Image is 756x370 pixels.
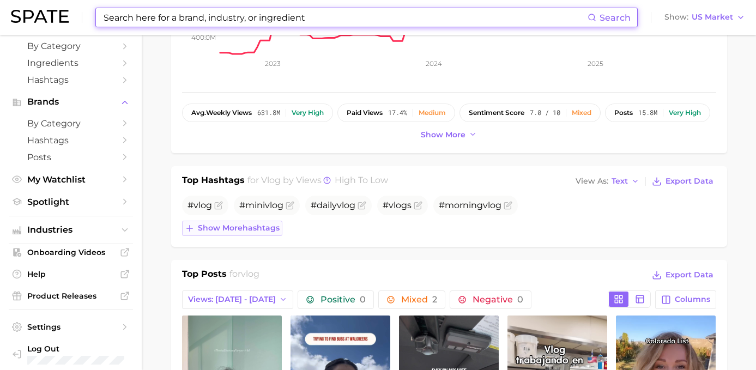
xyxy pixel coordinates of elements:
span: paid views [347,109,383,117]
span: Settings [27,322,114,332]
span: Show more hashtags [198,223,280,233]
a: by Category [9,38,133,54]
span: Positive [320,295,366,304]
span: Show [664,14,688,20]
h2: for by Views [247,174,388,189]
span: posts [614,109,633,117]
span: vlog [241,269,259,279]
span: vlog [261,175,281,185]
a: Help [9,266,133,282]
span: high to low [335,175,388,185]
span: Posts [27,152,114,162]
button: Columns [655,290,716,309]
span: #mini [239,200,283,210]
span: Brands [27,97,114,107]
tspan: 2023 [264,59,280,68]
a: Hashtags [9,132,133,149]
span: View As [576,178,608,184]
span: sentiment score [469,109,524,117]
div: Very high [669,109,701,117]
span: Hashtags [27,135,114,145]
span: My Watchlist [27,174,114,185]
button: Export Data [649,174,716,189]
button: Flag as miscategorized or irrelevant [358,201,366,210]
div: Medium [419,109,446,117]
span: weekly views [191,109,252,117]
span: by Category [27,41,114,51]
span: Product Releases [27,291,114,301]
span: Hashtags [27,75,114,85]
span: vlog [193,200,212,210]
span: 0 [360,294,366,305]
span: Log Out [27,344,124,354]
span: #morning [439,200,501,210]
button: Show morehashtags [182,221,282,236]
h1: Top Hashtags [182,174,245,189]
span: Onboarding Videos [27,247,114,257]
span: 631.8m [257,109,280,117]
span: 15.8m [638,109,657,117]
span: Industries [27,225,114,235]
tspan: 2024 [425,59,441,68]
span: by Category [27,118,114,129]
div: Mixed [572,109,591,117]
button: sentiment score7.0 / 10Mixed [459,104,601,122]
span: Mixed [401,295,437,304]
span: Spotlight [27,197,114,207]
span: vlog [265,200,283,210]
span: Export Data [666,177,713,186]
button: Export Data [649,268,716,283]
a: Onboarding Videos [9,244,133,260]
button: Flag as miscategorized or irrelevant [414,201,422,210]
span: 0 [517,294,523,305]
span: 2 [432,294,437,305]
span: vlog [389,200,407,210]
a: Spotlight [9,193,133,210]
div: Very high [292,109,324,117]
tspan: 2025 [587,59,603,68]
span: Help [27,269,114,279]
a: Log out. Currently logged in with e-mail ameera.masud@digitas.com. [9,341,133,368]
span: vlog [337,200,355,210]
button: Flag as miscategorized or irrelevant [504,201,512,210]
button: avg.weekly views631.8mVery high [182,104,333,122]
span: Text [612,178,628,184]
a: Hashtags [9,71,133,88]
button: paid views17.4%Medium [337,104,455,122]
a: Product Releases [9,288,133,304]
h2: for [229,268,259,284]
button: Views: [DATE] - [DATE] [182,290,294,309]
span: Negative [473,295,523,304]
span: Search [600,13,631,23]
span: 7.0 / 10 [530,109,560,117]
h1: Top Posts [182,268,227,284]
button: Brands [9,94,133,110]
span: vlog [483,200,501,210]
span: Export Data [666,270,713,280]
button: posts15.8mVery high [605,104,710,122]
a: My Watchlist [9,171,133,188]
a: Posts [9,149,133,166]
span: # [188,200,212,210]
span: Columns [675,295,710,304]
tspan: 400.0m [191,33,216,41]
img: SPATE [11,10,69,23]
a: Settings [9,319,133,335]
span: #daily [311,200,355,210]
a: by Category [9,115,133,132]
button: Flag as miscategorized or irrelevant [214,201,223,210]
button: Industries [9,222,133,238]
span: # s [383,200,412,210]
input: Search here for a brand, industry, or ingredient [102,8,588,27]
button: Flag as miscategorized or irrelevant [286,201,294,210]
button: ShowUS Market [662,10,748,25]
button: View AsText [573,174,643,189]
span: Show more [421,130,465,139]
button: Show more [418,128,480,142]
a: Ingredients [9,54,133,71]
span: Ingredients [27,58,114,68]
span: US Market [692,14,733,20]
abbr: average [191,108,206,117]
span: Views: [DATE] - [DATE] [188,295,276,304]
span: 17.4% [388,109,407,117]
